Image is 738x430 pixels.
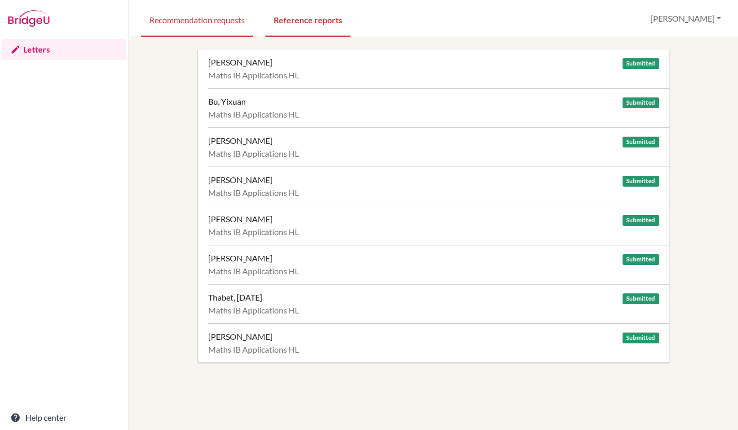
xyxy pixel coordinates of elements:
a: [PERSON_NAME] Submitted Maths IB Applications HL [208,127,669,167]
span: Submitted [623,333,659,343]
div: Maths IB Applications HL [208,266,659,276]
div: [PERSON_NAME] [208,175,273,185]
div: Bu, Yixuan [208,96,246,107]
span: Submitted [623,215,659,226]
div: Maths IB Applications HL [208,227,659,237]
div: [PERSON_NAME] [208,57,273,68]
img: Bridge-U [8,10,49,27]
a: Letters [2,39,126,60]
a: Help center [2,407,126,428]
button: [PERSON_NAME] [646,9,726,28]
a: [PERSON_NAME] Submitted Maths IB Applications HL [208,245,669,284]
span: Submitted [623,97,659,108]
div: Thabet, [DATE] [208,292,262,303]
a: Reference reports [265,2,350,37]
div: [PERSON_NAME] [208,332,273,342]
a: [PERSON_NAME] Submitted Maths IB Applications HL [208,49,669,88]
div: Maths IB Applications HL [208,305,659,316]
a: Recommendation requests [141,2,253,37]
a: [PERSON_NAME] Submitted Maths IB Applications HL [208,206,669,245]
span: Submitted [623,254,659,265]
div: Maths IB Applications HL [208,109,659,120]
div: [PERSON_NAME] [208,136,273,146]
div: [PERSON_NAME] [208,214,273,224]
div: Maths IB Applications HL [208,344,659,355]
span: Submitted [623,58,659,69]
span: Submitted [623,137,659,147]
a: [PERSON_NAME] Submitted Maths IB Applications HL [208,167,669,206]
a: Thabet, [DATE] Submitted Maths IB Applications HL [208,284,669,323]
span: Submitted [623,176,659,187]
div: Maths IB Applications HL [208,148,659,159]
a: [PERSON_NAME] Submitted Maths IB Applications HL [208,323,669,362]
div: [PERSON_NAME] [208,253,273,263]
span: Submitted [623,293,659,304]
div: Maths IB Applications HL [208,188,659,198]
div: Maths IB Applications HL [208,70,659,80]
a: Bu, Yixuan Submitted Maths IB Applications HL [208,88,669,127]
